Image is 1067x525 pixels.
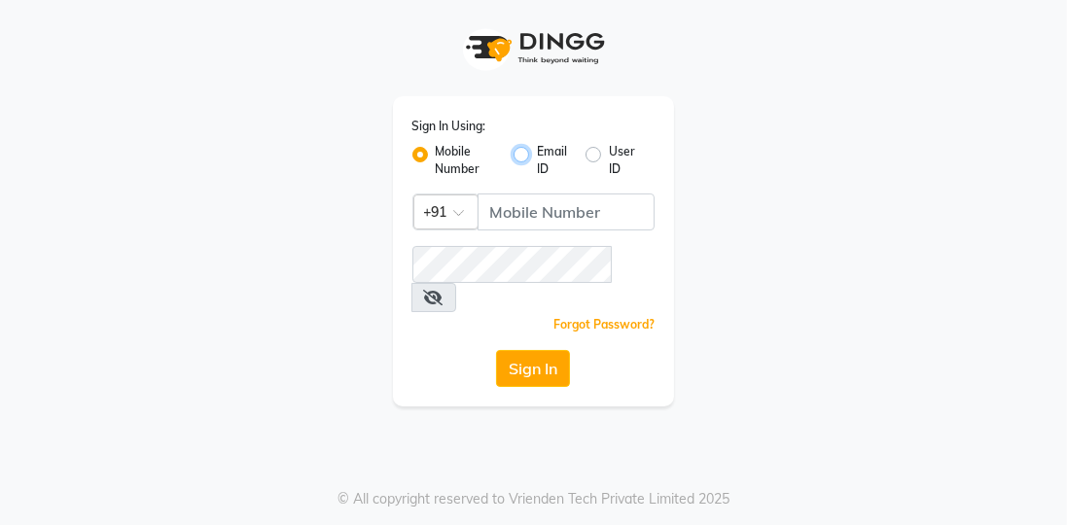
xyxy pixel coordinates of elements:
label: Sign In Using: [412,118,486,135]
button: Sign In [496,350,570,387]
input: Username [478,193,656,230]
label: User ID [609,143,639,178]
img: logo1.svg [455,19,611,77]
label: Email ID [537,143,570,178]
input: Username [412,246,613,283]
a: Forgot Password? [553,317,655,332]
label: Mobile Number [436,143,498,178]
